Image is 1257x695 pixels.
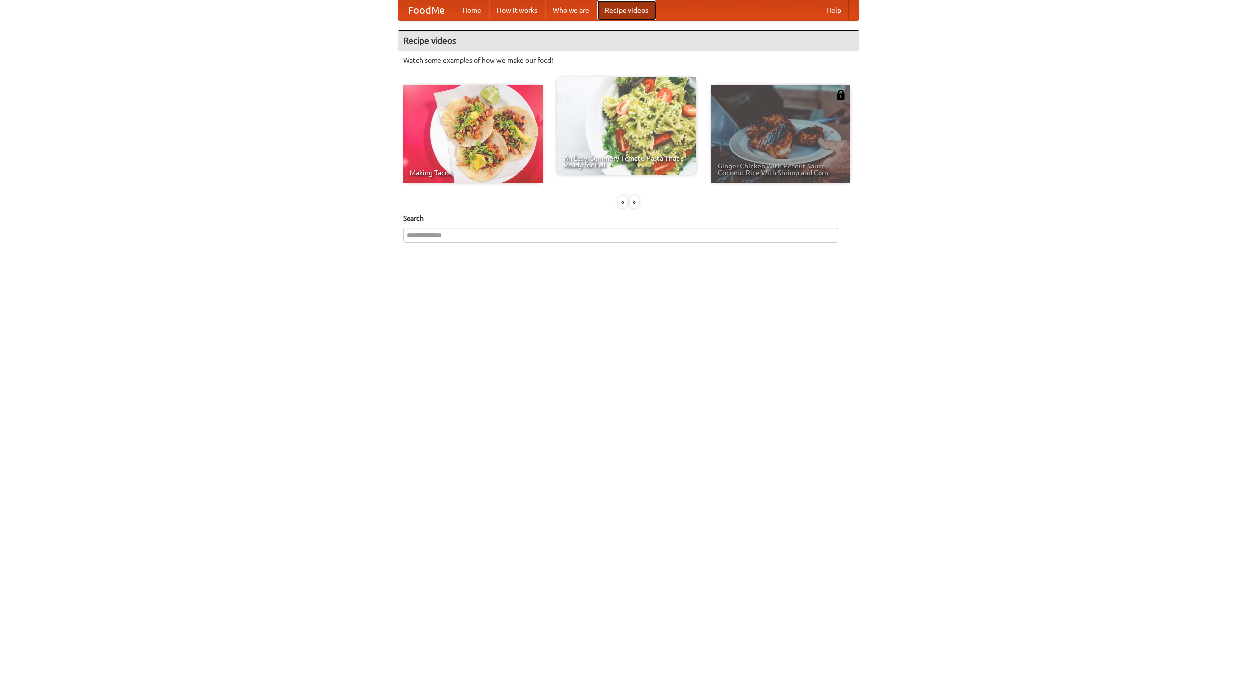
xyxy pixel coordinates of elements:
h5: Search [403,213,854,223]
span: Making Tacos [410,169,536,176]
a: Home [455,0,489,20]
a: Help [819,0,849,20]
h4: Recipe videos [398,31,859,51]
div: « [618,196,627,208]
img: 483408.png [836,90,846,100]
a: An Easy, Summery Tomato Pasta That's Ready for Fall [557,77,696,175]
div: » [630,196,639,208]
a: Recipe videos [597,0,656,20]
p: Watch some examples of how we make our food! [403,56,854,65]
a: FoodMe [398,0,455,20]
a: Who we are [545,0,597,20]
a: Making Tacos [403,85,543,183]
a: How it works [489,0,545,20]
span: An Easy, Summery Tomato Pasta That's Ready for Fall [564,155,689,168]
